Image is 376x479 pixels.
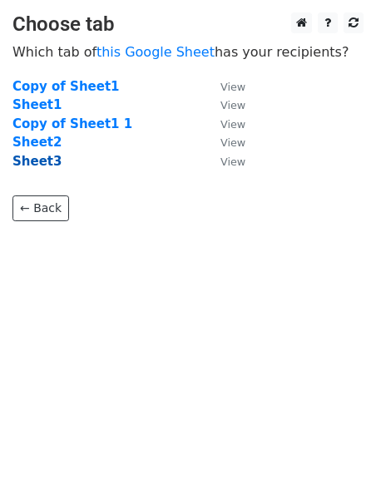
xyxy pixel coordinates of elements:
a: Copy of Sheet1 [12,79,120,94]
a: View [204,79,245,94]
iframe: Chat Widget [293,399,376,479]
a: Sheet3 [12,154,62,169]
a: this Google Sheet [96,44,215,60]
a: Sheet1 [12,97,62,112]
small: View [220,156,245,168]
p: Which tab of has your recipients? [12,43,364,61]
small: View [220,118,245,131]
small: View [220,81,245,93]
a: View [204,154,245,169]
a: View [204,135,245,150]
small: View [220,136,245,149]
small: View [220,99,245,111]
a: Sheet2 [12,135,62,150]
a: View [204,116,245,131]
a: Copy of Sheet1 1 [12,116,132,131]
a: ← Back [12,195,69,221]
a: View [204,97,245,112]
h3: Choose tab [12,12,364,37]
